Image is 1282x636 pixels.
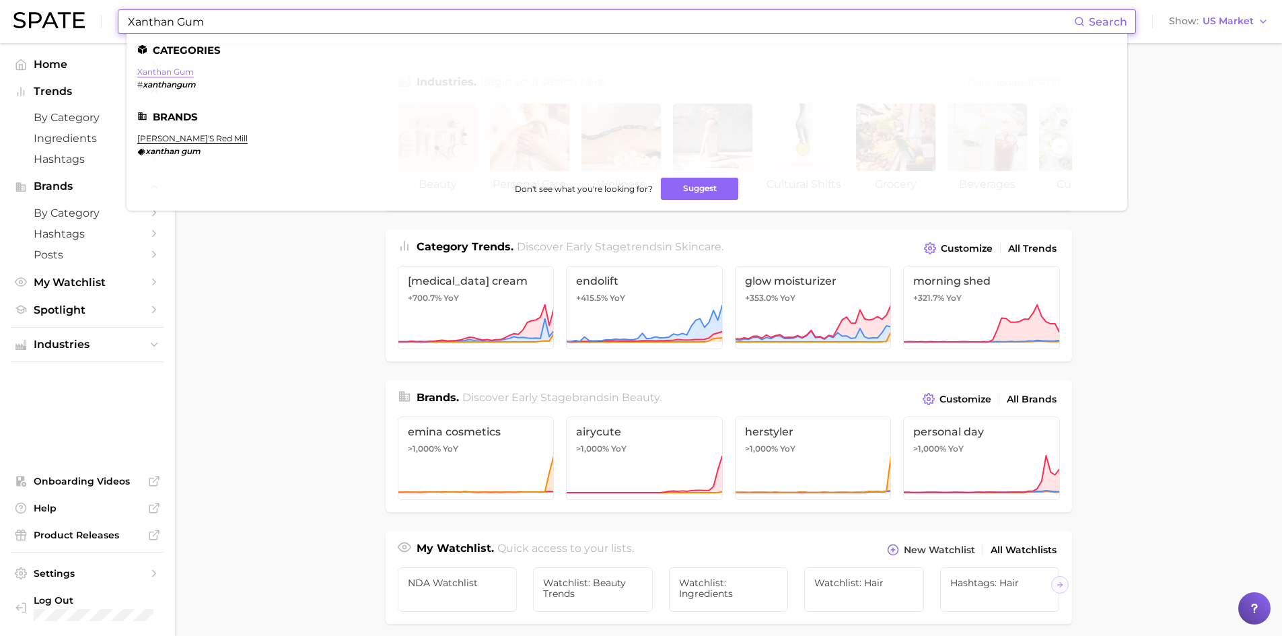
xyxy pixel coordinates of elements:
[1003,390,1060,409] a: All Brands
[11,525,164,545] a: Product Releases
[946,293,962,304] span: YoY
[497,540,634,559] h2: Quick access to your lists.
[34,153,141,166] span: Hashtags
[11,563,164,584] a: Settings
[566,266,723,349] a: endolift+415.5% YoY
[34,567,141,579] span: Settings
[903,417,1060,500] a: personal day>1,000% YoY
[940,567,1060,612] a: Hashtags: Hair
[939,394,991,405] span: Customize
[127,10,1074,33] input: Search here for a brand, industry, or ingredient
[11,107,164,128] a: by Category
[11,334,164,355] button: Industries
[576,275,713,287] span: endolift
[941,243,993,254] span: Customize
[417,540,494,559] h1: My Watchlist.
[34,85,141,98] span: Trends
[443,293,459,304] span: YoY
[11,54,164,75] a: Home
[137,44,1116,56] li: Categories
[408,444,441,454] span: >1,000%
[814,577,914,588] span: Watchlist: Hair
[34,132,141,145] span: Ingredients
[1166,13,1272,30] button: ShowUS Market
[921,239,995,258] button: Customize
[11,149,164,170] a: Hashtags
[919,390,994,409] button: Customize
[11,176,164,197] button: Brands
[735,266,892,349] a: glow moisturizer+353.0% YoY
[611,444,627,454] span: YoY
[11,498,164,518] a: Help
[576,444,609,454] span: >1,000%
[566,417,723,500] a: airycute>1,000% YoY
[11,81,164,102] button: Trends
[137,67,194,77] a: xanthan gum
[11,471,164,491] a: Onboarding Videos
[745,275,882,287] span: glow moisturizer
[34,227,141,240] span: Hashtags
[745,425,882,438] span: herstyler
[576,293,608,303] span: +415.5%
[417,391,459,404] span: Brands .
[913,293,944,303] span: +321.7%
[576,425,713,438] span: airycute
[1051,576,1069,594] button: Scroll Right
[11,244,164,265] a: Posts
[417,240,513,253] span: Category Trends .
[913,444,946,454] span: >1,000%
[34,339,141,351] span: Industries
[34,304,141,316] span: Spotlight
[991,544,1057,556] span: All Watchlists
[11,272,164,293] a: My Watchlist
[34,58,141,71] span: Home
[517,240,723,253] span: Discover Early Stage trends in .
[408,425,544,438] span: emina cosmetics
[408,577,507,588] span: NDA Watchlist
[145,146,179,156] em: xanthan
[181,146,201,156] em: gum
[1008,243,1057,254] span: All Trends
[622,391,660,404] span: beauty
[661,178,738,200] button: Suggest
[679,577,779,599] span: Watchlist: Ingredients
[1169,17,1199,25] span: Show
[610,293,625,304] span: YoY
[398,266,555,349] a: [MEDICAL_DATA] cream+700.7% YoY
[11,128,164,149] a: Ingredients
[913,425,1050,438] span: personal day
[804,567,924,612] a: Watchlist: Hair
[950,577,1050,588] span: Hashtags: Hair
[34,502,141,514] span: Help
[884,540,978,559] button: New Watchlist
[34,207,141,219] span: by Category
[735,417,892,500] a: herstyler>1,000% YoY
[143,79,196,90] em: xanthangum
[137,111,1116,122] li: Brands
[780,444,795,454] span: YoY
[515,184,653,194] span: Don't see what you're looking for?
[948,444,964,454] span: YoY
[34,475,141,487] span: Onboarding Videos
[1203,17,1254,25] span: US Market
[987,541,1060,559] a: All Watchlists
[780,293,795,304] span: YoY
[1007,394,1057,405] span: All Brands
[913,275,1050,287] span: morning shed
[443,444,458,454] span: YoY
[675,240,721,253] span: skincare
[34,276,141,289] span: My Watchlist
[669,567,789,612] a: Watchlist: Ingredients
[745,444,778,454] span: >1,000%
[398,417,555,500] a: emina cosmetics>1,000% YoY
[11,299,164,320] a: Spotlight
[34,248,141,261] span: Posts
[904,544,975,556] span: New Watchlist
[462,391,662,404] span: Discover Early Stage brands in .
[408,275,544,287] span: [MEDICAL_DATA] cream
[137,79,143,90] span: #
[11,590,164,625] a: Log out. Currently logged in with e-mail hstables@newdirectionsaromatics.com.
[745,293,778,303] span: +353.0%
[11,223,164,244] a: Hashtags
[1089,15,1127,28] span: Search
